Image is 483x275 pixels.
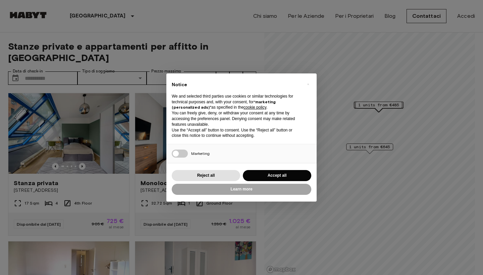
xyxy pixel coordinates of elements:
span: Marketing [191,151,210,156]
span: × [307,80,309,88]
button: Close this notice [303,79,313,90]
button: Reject all [172,170,240,181]
button: Learn more [172,184,311,195]
h2: Notice [172,81,301,88]
p: We and selected third parties use cookies or similar technologies for technical purposes and, wit... [172,94,301,110]
p: You can freely give, deny, or withdraw your consent at any time by accessing the preferences pane... [172,110,301,127]
p: Use the “Accept all” button to consent. Use the “Reject all” button or close this notice to conti... [172,127,301,139]
a: cookie policy [244,105,266,110]
button: Accept all [243,170,311,181]
strong: “marketing (personalized ads)” [172,99,276,110]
